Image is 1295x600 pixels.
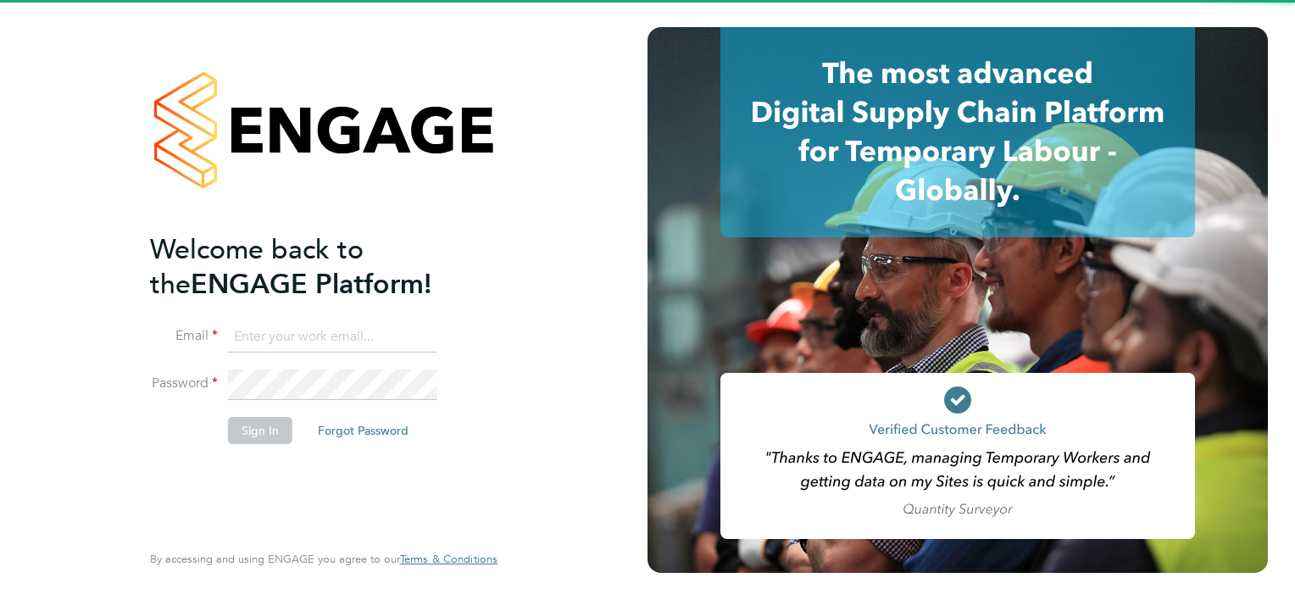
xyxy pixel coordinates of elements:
[150,552,497,566] span: By accessing and using ENGAGE you agree to our
[400,553,497,566] a: Terms & Conditions
[150,232,481,302] h2: ENGAGE Platform!
[150,327,218,345] label: Email
[228,322,437,353] input: Enter your work email...
[228,417,292,444] button: Sign In
[150,375,218,392] label: Password
[304,417,422,444] button: Forgot Password
[400,552,497,566] span: Terms & Conditions
[150,233,364,301] span: Welcome back to the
